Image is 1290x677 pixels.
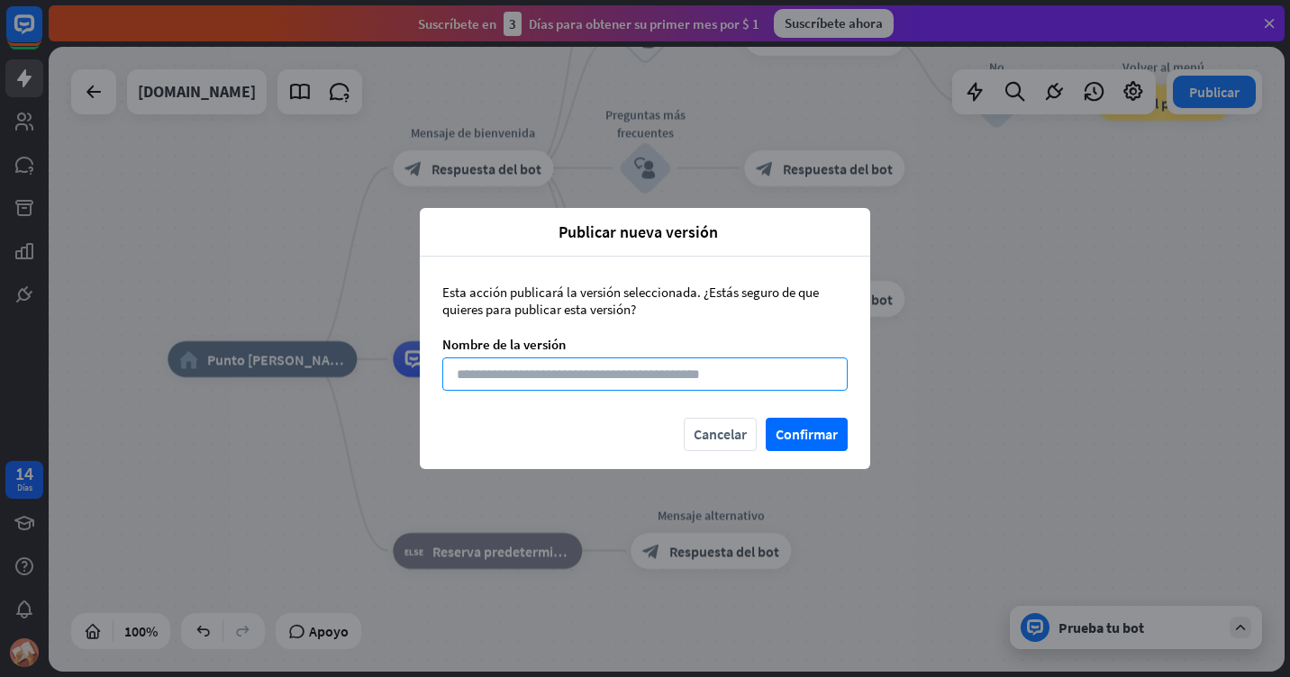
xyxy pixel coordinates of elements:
[442,336,848,353] div: Nombre de la versión
[684,418,757,451] button: Cancelar
[766,418,848,451] button: Confirmar
[14,7,68,61] button: Abrir widget de chat de LiveChat
[442,284,848,318] div: Esta acción publicará la versión seleccionada. ¿Estás seguro de que quieres para publicar esta ve...
[433,221,843,242] span: Publicar nueva versión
